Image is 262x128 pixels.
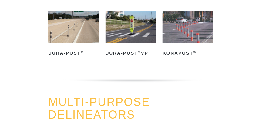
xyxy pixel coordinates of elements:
h2: KonaPost [163,49,213,58]
a: Dura-Post® [48,11,99,58]
a: MULTI-PURPOSE DELINEATORS [48,96,150,121]
a: Dura-Post®VP [106,11,156,58]
h2: Dura-Post VP [106,49,156,58]
sup: ® [193,50,196,54]
h2: Dura-Post [48,49,99,58]
a: KonaPost® [163,11,213,58]
sup: ® [81,50,84,54]
sup: ® [138,50,141,54]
